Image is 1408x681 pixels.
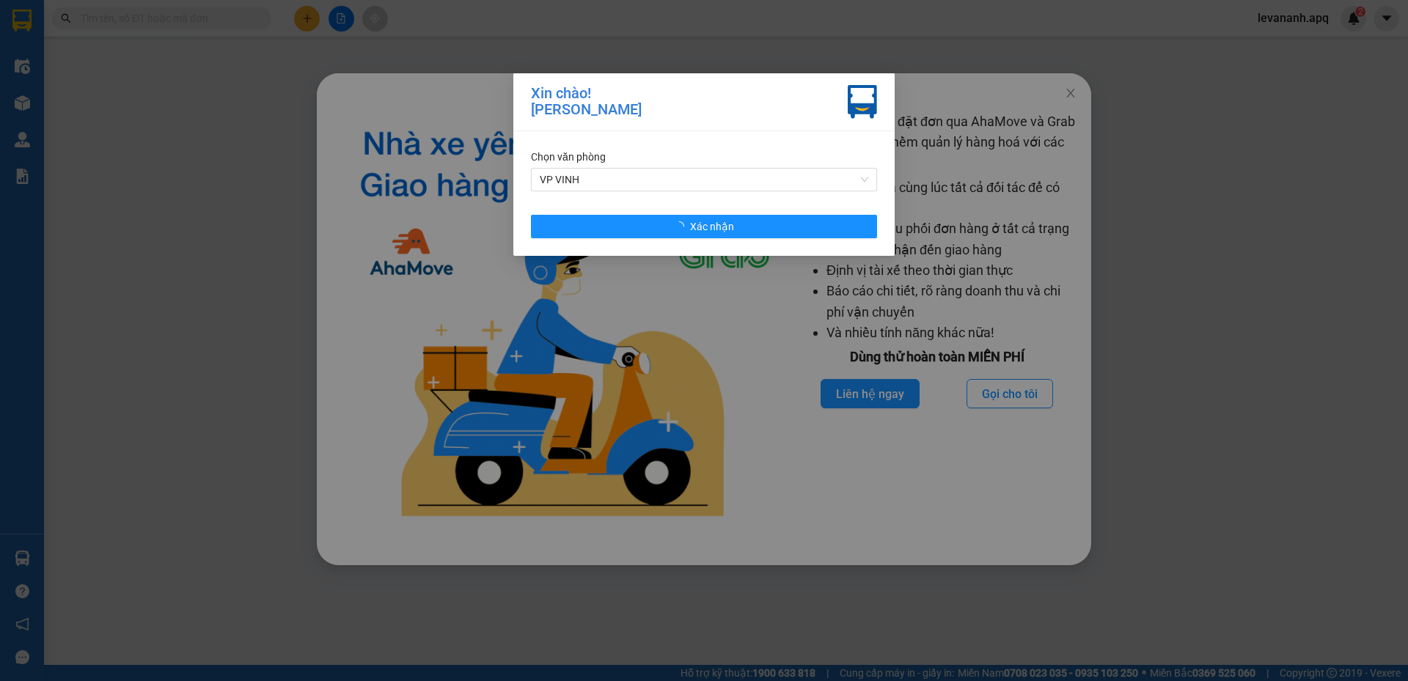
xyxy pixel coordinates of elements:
[540,169,868,191] span: VP VINH
[848,85,877,119] img: vxr-icon
[674,221,690,232] span: loading
[531,215,877,238] button: Xác nhận
[531,85,642,119] div: Xin chào! [PERSON_NAME]
[690,218,734,235] span: Xác nhận
[531,149,877,165] div: Chọn văn phòng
